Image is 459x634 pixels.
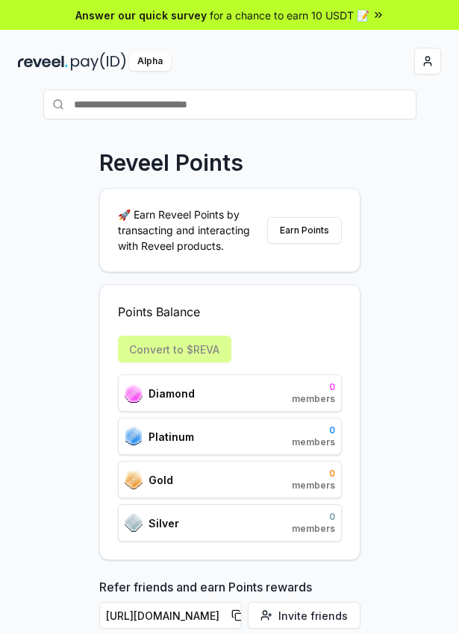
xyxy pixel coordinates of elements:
[125,427,143,446] img: ranks_icon
[292,381,335,393] span: 0
[292,511,335,523] span: 0
[149,429,194,445] span: Platinum
[292,468,335,480] span: 0
[149,515,179,531] span: Silver
[129,52,171,71] div: Alpha
[292,424,335,436] span: 0
[292,393,335,405] span: members
[71,52,126,71] img: pay_id
[292,523,335,535] span: members
[149,472,173,488] span: Gold
[75,7,207,23] span: Answer our quick survey
[292,480,335,492] span: members
[99,602,242,629] button: [URL][DOMAIN_NAME]
[125,513,143,533] img: ranks_icon
[248,602,360,629] button: Invite friends
[118,207,267,254] p: 🚀 Earn Reveel Points by transacting and interacting with Reveel products.
[118,303,342,321] span: Points Balance
[125,471,143,489] img: ranks_icon
[18,52,68,71] img: reveel_dark
[292,436,335,448] span: members
[210,7,369,23] span: for a chance to earn 10 USDT 📝
[267,217,342,244] button: Earn Points
[149,386,195,401] span: Diamond
[99,149,243,176] p: Reveel Points
[278,608,348,624] span: Invite friends
[125,384,143,403] img: ranks_icon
